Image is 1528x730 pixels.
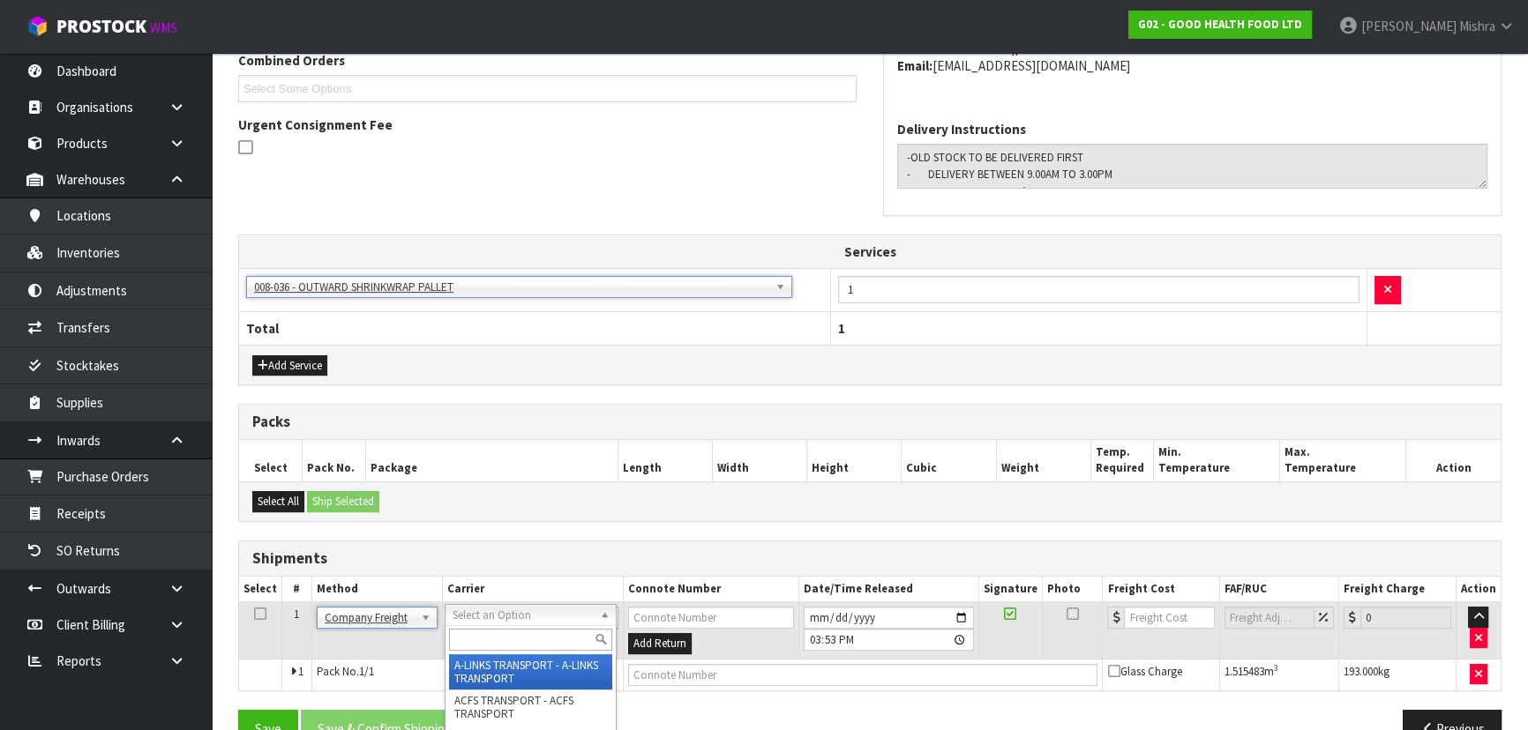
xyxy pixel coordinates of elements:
[1406,440,1501,481] th: Action
[978,577,1042,602] th: Signature
[282,577,312,602] th: #
[325,607,414,629] span: Company Freight
[1220,659,1338,690] td: m
[311,659,623,690] td: Pack No.
[238,51,345,70] label: Combined Orders
[1124,607,1215,629] input: Freight Cost
[798,577,978,602] th: Date/Time Released
[150,19,177,36] small: WMS
[897,120,1026,138] label: Delivery Instructions
[1360,607,1451,629] input: Freight Charge
[623,577,798,602] th: Connote Number
[252,491,304,512] button: Select All
[1128,11,1312,39] a: G02 - GOOD HEALTH FOOD LTD
[298,664,303,679] span: 1
[252,550,1487,567] h3: Shipments
[1107,664,1181,679] span: Glass Charge
[238,115,393,134] label: Urgent Consignment Fee
[712,440,806,481] th: Width
[1459,18,1495,34] span: Mishra
[1042,577,1103,602] th: Photo
[1090,440,1154,481] th: Temp. Required
[239,235,1501,269] th: Services
[1361,18,1457,34] span: [PERSON_NAME]
[239,577,282,602] th: Select
[449,654,612,689] li: A-LINKS TRANSPORT - A-LINKS TRANSPORT
[307,491,379,512] button: Ship Selected
[897,38,1487,76] address: 0800 505 333 || 09 5763687 [EMAIL_ADDRESS][DOMAIN_NAME]
[311,577,442,602] th: Method
[365,440,618,481] th: Package
[996,440,1090,481] th: Weight
[897,57,933,74] strong: email
[1274,662,1278,674] sup: 3
[1338,577,1456,602] th: Freight Charge
[838,320,845,337] span: 1
[1225,607,1314,629] input: Freight Adjustment
[618,440,712,481] th: Length
[252,355,327,376] button: Add Service
[1103,577,1220,602] th: Freight Cost
[1138,17,1302,32] strong: G02 - GOOD HEALTH FOOD LTD
[26,15,49,37] img: cube-alt.png
[294,607,299,622] span: 1
[442,577,623,602] th: Carrier
[239,311,831,345] th: Total
[628,664,1098,686] input: Connote Number
[252,413,1487,430] h3: Packs
[449,689,612,725] li: ACFS TRANSPORT - ACFS TRANSPORT
[56,15,146,38] span: ProStock
[239,440,303,481] th: Select
[1225,664,1264,679] span: 1.515483
[1280,440,1406,481] th: Max. Temperature
[453,605,593,626] span: Select an Option
[807,440,902,481] th: Height
[1344,664,1378,679] span: 193.000
[1154,440,1280,481] th: Min. Temperature
[902,440,996,481] th: Cubic
[897,39,941,56] strong: mobile
[303,440,366,481] th: Pack No.
[628,607,794,629] input: Connote Number
[628,633,692,654] button: Add Return
[254,277,768,298] span: 008-036 - OUTWARD SHRINKWRAP PALLET
[1338,659,1456,690] td: kg
[1220,577,1338,602] th: FAF/RUC
[1456,577,1501,602] th: Action
[359,664,374,679] span: 1/1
